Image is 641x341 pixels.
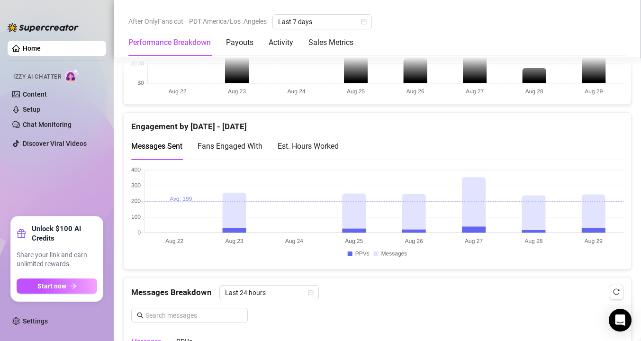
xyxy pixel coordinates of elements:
[269,37,293,48] div: Activity
[70,283,77,289] span: arrow-right
[308,290,314,296] span: calendar
[131,113,623,133] div: Engagement by [DATE] - [DATE]
[131,285,623,300] div: Messages Breakdown
[23,317,48,325] a: Settings
[226,37,253,48] div: Payouts
[198,142,262,151] span: Fans Engaged With
[128,14,183,28] span: After OnlyFans cut
[32,224,97,243] strong: Unlock $100 AI Credits
[361,19,367,25] span: calendar
[23,45,41,52] a: Home
[613,288,620,295] span: reload
[13,72,61,81] span: Izzy AI Chatter
[8,23,79,32] img: logo-BBDzfeDw.svg
[23,90,47,98] a: Content
[278,140,339,152] div: Est. Hours Worked
[17,229,26,238] span: gift
[37,282,66,290] span: Start now
[23,140,87,147] a: Discover Viral Videos
[23,121,72,128] a: Chat Monitoring
[609,309,632,332] div: Open Intercom Messenger
[128,37,211,48] div: Performance Breakdown
[145,310,242,321] input: Search messages
[17,251,97,269] span: Share your link and earn unlimited rewards
[131,142,182,151] span: Messages Sent
[17,278,97,294] button: Start nowarrow-right
[278,15,366,29] span: Last 7 days
[137,312,144,319] span: search
[308,37,353,48] div: Sales Metrics
[225,286,313,300] span: Last 24 hours
[65,69,80,82] img: AI Chatter
[189,14,267,28] span: PDT America/Los_Angeles
[23,106,40,113] a: Setup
